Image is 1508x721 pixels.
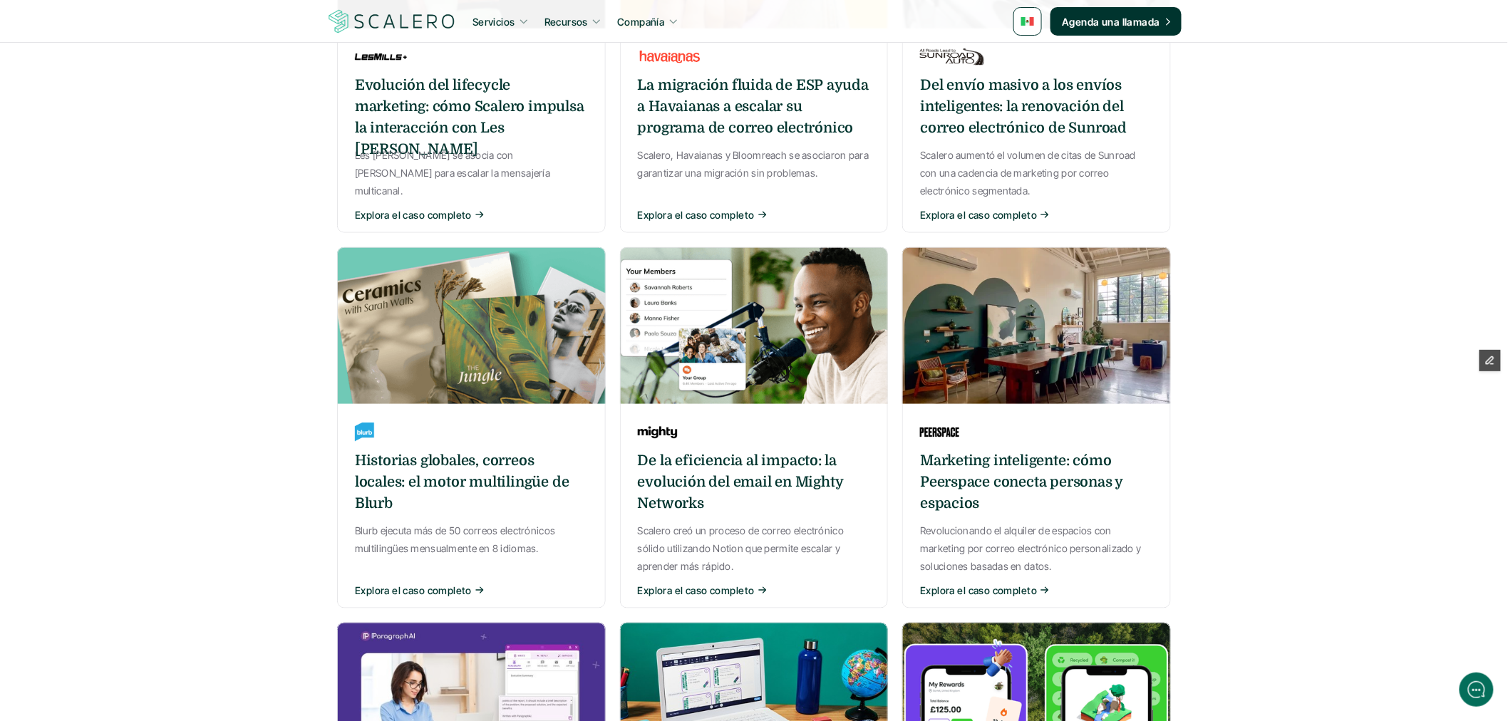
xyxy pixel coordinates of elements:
button: Explora el caso completo [638,583,871,598]
a: Three books placed together with different coversHistorias globales, correos locales: el motor mu... [337,247,606,608]
button: Edit Framer Content [1479,350,1501,371]
span: We run on Gist [119,498,180,507]
img: Scalero company logotype [326,8,458,35]
p: Scalero aumentó el volumen de citas de Sunroad con una cadencia de marketing por correo electróni... [920,146,1153,200]
img: Three books placed together with different covers [337,247,606,404]
p: Explora el caso completo [638,207,755,222]
button: Explora el caso completo [920,207,1153,222]
button: Explora el caso completo [920,583,1153,598]
p: Blurb ejecuta más de 50 correos electrónicos multilingües mensualmente en 8 idiomas. [355,522,588,557]
p: Servicios [472,14,515,29]
p: Explora el caso completo [638,583,755,598]
p: Les [PERSON_NAME] se asocia con [PERSON_NAME] para escalar la mensajería multicanal. [355,146,588,200]
p: Recursos [544,14,588,29]
p: Explora el caso completo [920,207,1037,222]
a: Agenda una llamada [1050,7,1182,36]
p: Scalero, Havaianas y Bloomreach se asociaron para garantizar una migración sin problemas. [638,146,871,182]
p: Explora el caso completo [355,207,472,222]
h6: Marketing inteligente: cómo Peerspace conecta personas y espacios [920,450,1153,514]
h6: Del envío masivo a los envíos inteligentes: la renovación del correo electrónico de Sunroad [920,75,1153,139]
a: Mobile interface of a community hub and a picture of a womanDe la eficiencia al impacto: la evolu... [620,247,889,608]
a: Scalero company logotype [326,9,458,34]
p: Revolucionando el alquiler de espacios con marketing por correo electrónico personalizado y soluc... [920,522,1153,576]
p: Compañía [617,14,664,29]
button: Explora el caso completo [638,207,871,222]
p: Explora el caso completo [920,583,1037,598]
p: Agenda una llamada [1062,14,1160,29]
iframe: gist-messenger-bubble-iframe [1460,673,1494,707]
h6: De la eficiencia al impacto: la evolución del email en Mighty Networks [638,450,871,514]
p: Explora el caso completo [355,583,472,598]
img: A production set featuring two musicians [902,247,1171,404]
button: New conversation [11,92,274,122]
span: New conversation [92,101,171,113]
button: Explora el caso completo [355,583,588,598]
h6: Evolución del lifecycle marketing: cómo Scalero impulsa la interacción con Les [PERSON_NAME] [355,75,588,160]
a: A production set featuring two musiciansMarketing inteligente: cómo Peerspace conecta personas y ... [902,247,1171,608]
h6: Historias globales, correos locales: el motor multilingüe de Blurb [355,450,588,514]
img: Mobile interface of a community hub and a picture of a woman [620,247,889,404]
p: Scalero creó un proceso de correo electrónico sólido utilizando Notion que permite escalar y apre... [638,522,871,576]
button: Explora el caso completo [355,207,588,222]
h6: La migración fluida de ESP ayuda a Havaianas a escalar su programa de correo electrónico [638,75,871,139]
